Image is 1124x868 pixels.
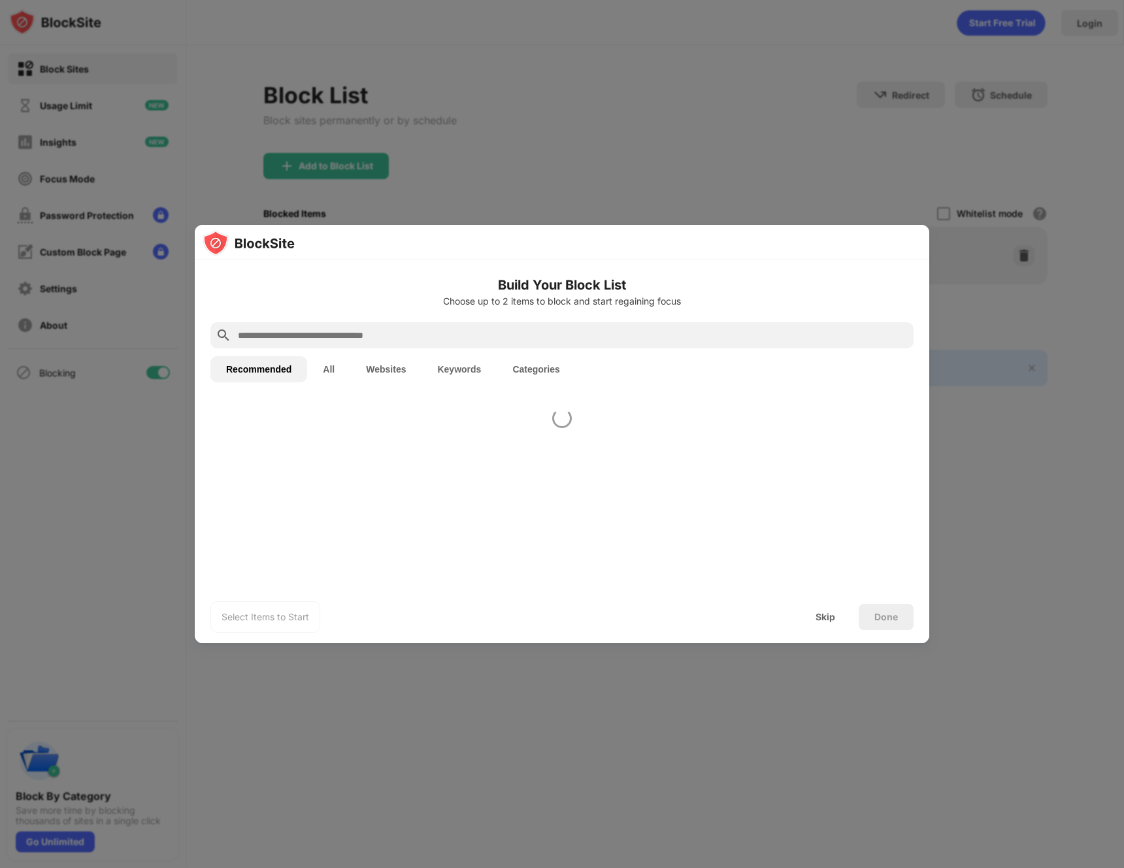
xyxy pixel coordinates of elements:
img: logo-blocksite.svg [203,230,295,256]
div: Skip [816,612,835,622]
button: Websites [350,356,421,382]
button: All [307,356,350,382]
button: Recommended [210,356,307,382]
div: Choose up to 2 items to block and start regaining focus [210,296,914,307]
div: Done [874,612,898,622]
button: Categories [497,356,575,382]
img: search.svg [216,327,231,343]
button: Keywords [421,356,497,382]
h6: Build Your Block List [210,275,914,295]
div: Select Items to Start [222,610,309,624]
